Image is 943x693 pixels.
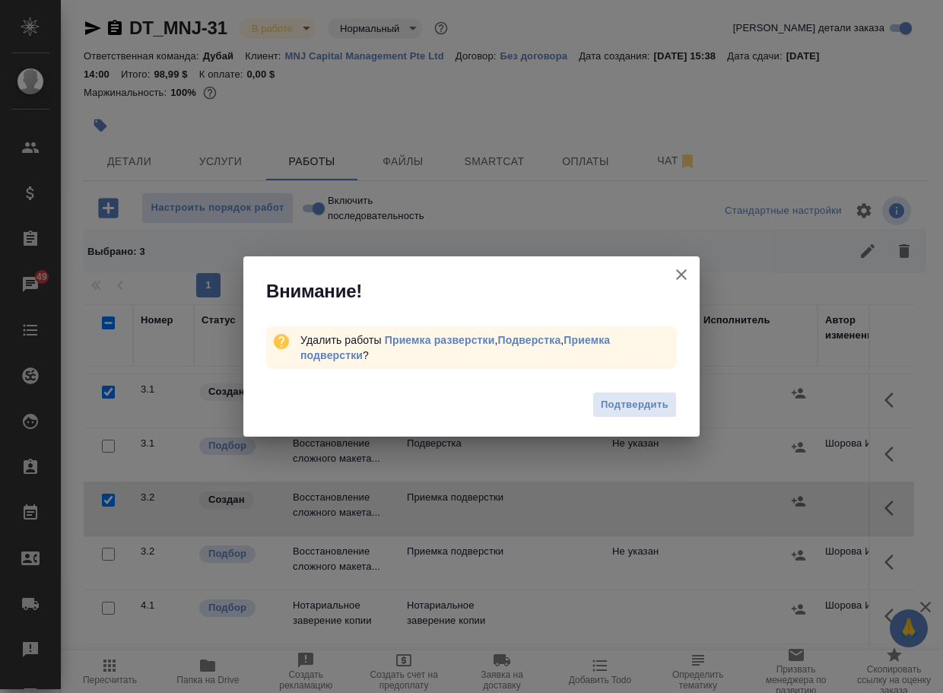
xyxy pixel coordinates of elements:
a: Подверстка [498,334,561,346]
span: Подтвердить [601,396,668,414]
span: , [385,334,498,346]
button: Подтвердить [592,392,677,418]
a: Приемка разверстки [385,334,495,346]
div: Удалить работы [300,332,677,363]
span: Внимание! [266,279,362,304]
span: , [498,334,564,346]
a: Приемка подверстки [300,334,610,361]
span: ? [300,334,610,361]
